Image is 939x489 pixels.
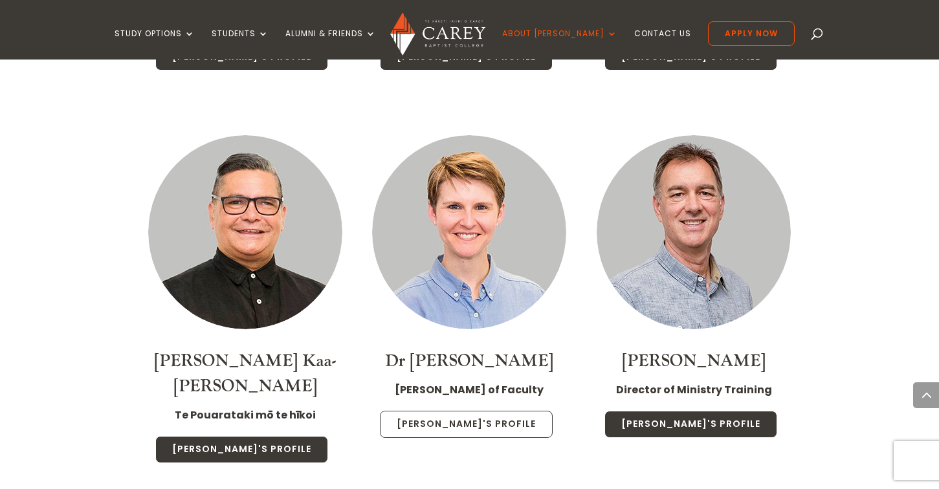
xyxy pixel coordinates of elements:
img: Luke Kaa-Morgan_300x300 [148,135,342,329]
a: [PERSON_NAME]'s Profile [380,411,553,438]
strong: Te Pouarataki mō te hīkoi [175,407,316,422]
img: Staff Thumbnail - Jonny Weir [597,135,791,329]
a: [PERSON_NAME] [622,350,766,372]
img: Carey Baptist College [390,12,485,56]
a: Apply Now [708,21,795,46]
a: [PERSON_NAME] Kaa-[PERSON_NAME] [154,350,337,397]
img: Staff Thumbnail - Dr Christa McKirland [372,135,566,329]
a: [PERSON_NAME]'s Profile [155,436,328,463]
a: Contact Us [634,29,691,60]
a: Dr [PERSON_NAME] [385,350,553,372]
a: About [PERSON_NAME] [502,29,617,60]
a: Alumni & Friends [285,29,376,60]
strong: [PERSON_NAME] of Faculty [395,382,544,397]
a: Students [212,29,269,60]
a: [PERSON_NAME]'s Profile [604,411,777,438]
strong: Director of Ministry Training [616,382,772,397]
a: Study Options [115,29,195,60]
